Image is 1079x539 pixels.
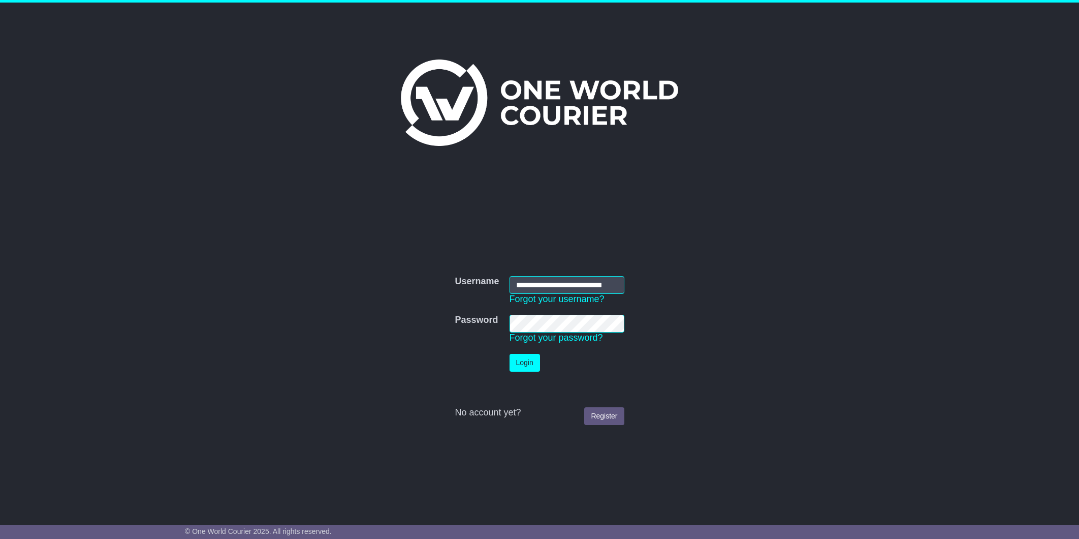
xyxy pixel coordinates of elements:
[455,315,498,326] label: Password
[510,354,540,372] button: Login
[584,407,624,425] a: Register
[510,294,605,304] a: Forgot your username?
[510,333,603,343] a: Forgot your password?
[455,407,624,418] div: No account yet?
[455,276,499,287] label: Username
[401,59,678,146] img: One World
[185,527,332,535] span: © One World Courier 2025. All rights reserved.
